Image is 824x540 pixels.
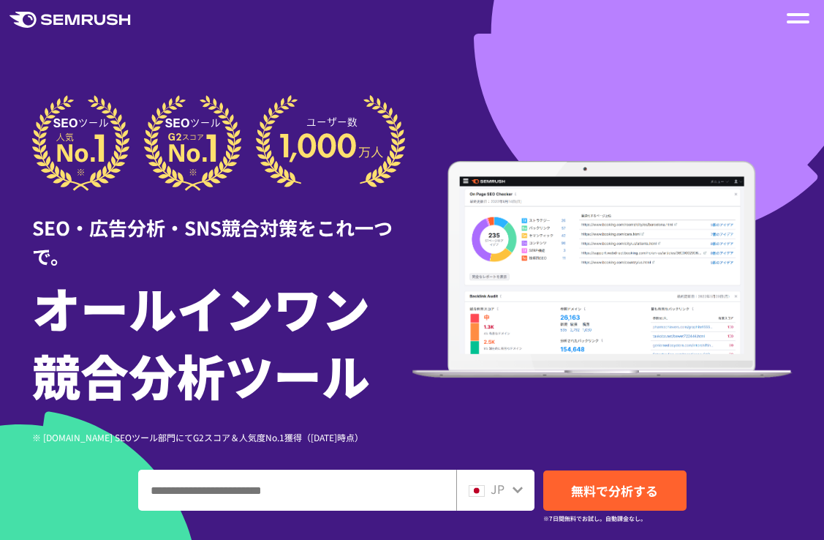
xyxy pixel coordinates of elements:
span: JP [491,480,504,498]
input: ドメイン、キーワードまたはURLを入力してください [139,470,456,510]
div: ※ [DOMAIN_NAME] SEOツール部門にてG2スコア＆人気度No.1獲得（[DATE]時点） [32,430,412,444]
span: 無料で分析する [571,481,658,500]
h1: オールインワン 競合分析ツール [32,274,412,408]
div: SEO・広告分析・SNS競合対策をこれ一つで。 [32,191,412,270]
a: 無料で分析する [543,470,687,511]
small: ※7日間無料でお試し。自動課金なし。 [543,511,646,525]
